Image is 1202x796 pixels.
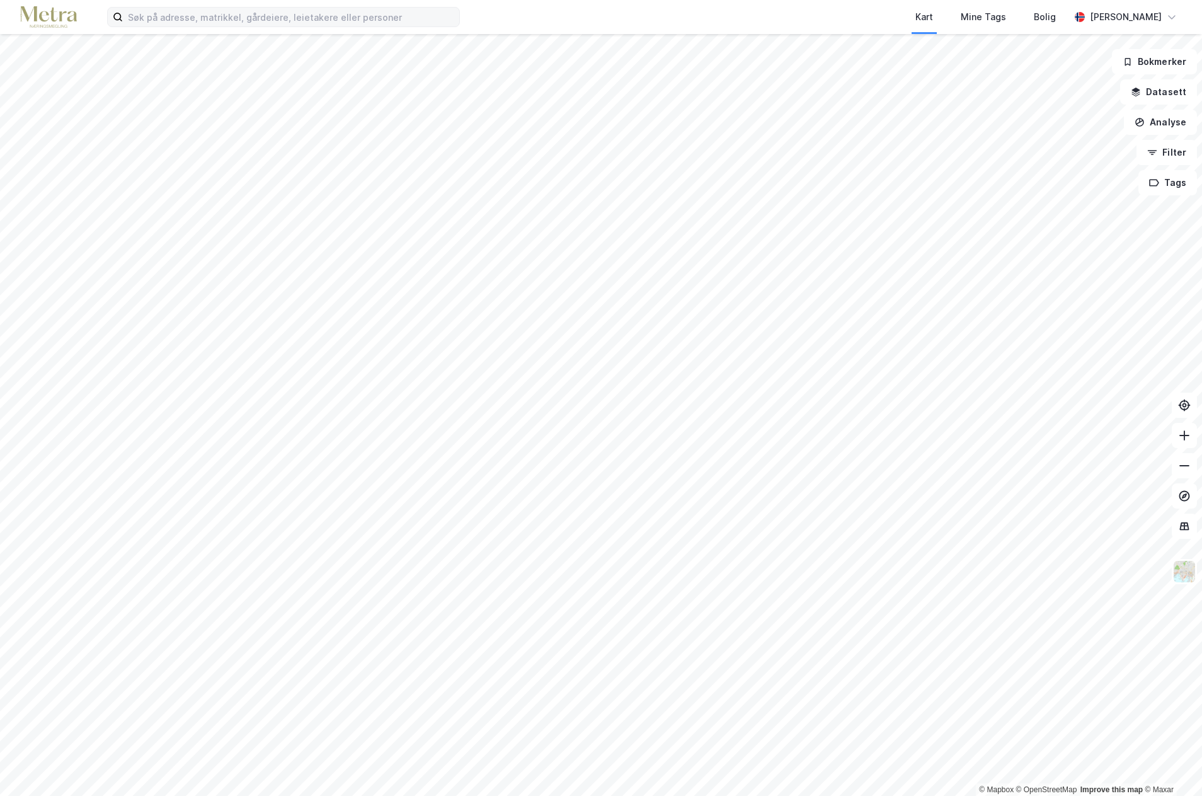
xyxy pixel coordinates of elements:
[1016,785,1077,794] a: OpenStreetMap
[123,8,459,26] input: Søk på adresse, matrikkel, gårdeiere, leietakere eller personer
[915,9,933,25] div: Kart
[1112,49,1197,74] button: Bokmerker
[20,6,77,28] img: metra-logo.256734c3b2bbffee19d4.png
[1124,110,1197,135] button: Analyse
[1138,170,1197,195] button: Tags
[1136,140,1197,165] button: Filter
[1034,9,1056,25] div: Bolig
[1139,735,1202,796] iframe: Chat Widget
[1080,785,1143,794] a: Improve this map
[1139,735,1202,796] div: Kontrollprogram for chat
[1120,79,1197,105] button: Datasett
[961,9,1006,25] div: Mine Tags
[1172,560,1196,584] img: Z
[979,785,1014,794] a: Mapbox
[1090,9,1162,25] div: [PERSON_NAME]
